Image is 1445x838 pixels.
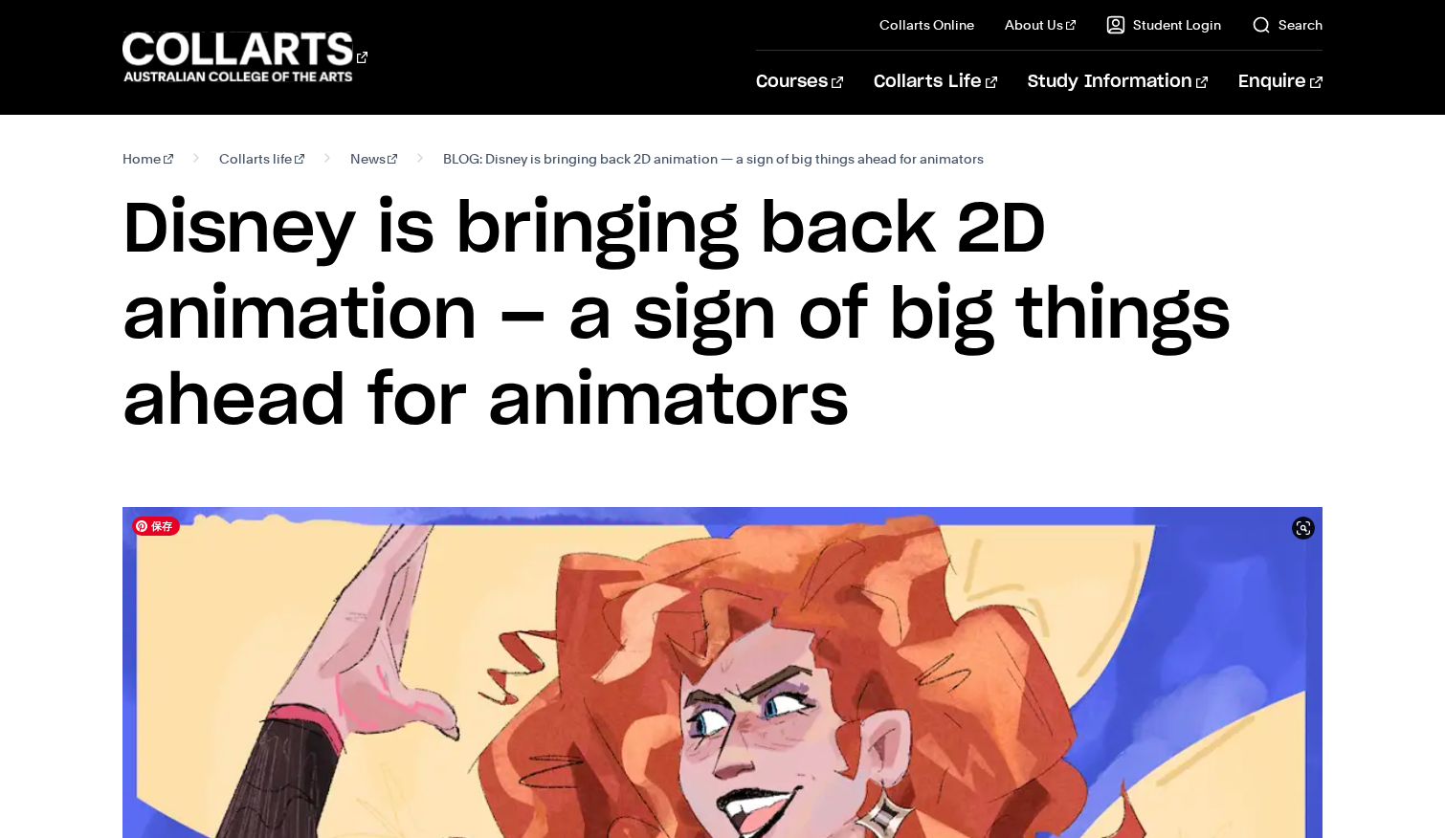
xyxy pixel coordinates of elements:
[219,145,304,172] a: Collarts life
[122,145,173,172] a: Home
[879,15,974,34] a: Collarts Online
[1005,15,1076,34] a: About Us
[874,51,997,114] a: Collarts Life
[1106,15,1221,34] a: Student Login
[1028,51,1208,114] a: Study Information
[1238,51,1322,114] a: Enquire
[132,517,180,536] span: 保存
[443,145,984,172] span: BLOG: Disney is bringing back 2D animation — a sign of big things ahead for animators
[350,145,398,172] a: News
[1252,15,1323,34] a: Search
[122,187,1322,446] h1: Disney is bringing back 2D animation — a sign of big things ahead for animators
[122,30,367,84] div: Go to homepage
[756,51,843,114] a: Courses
